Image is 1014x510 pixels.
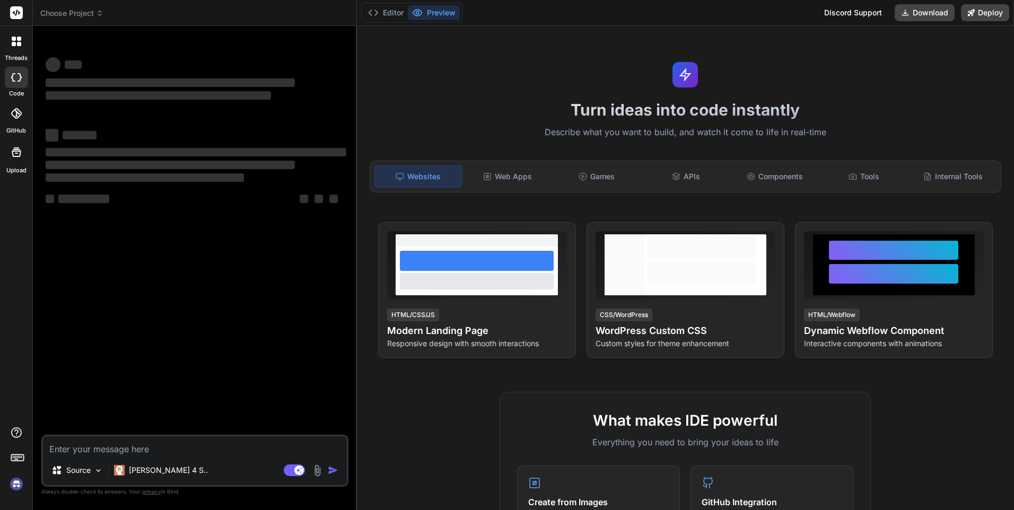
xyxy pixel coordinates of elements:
h4: Dynamic Webflow Component [804,323,984,338]
p: Interactive components with animations [804,338,984,349]
span: ‌ [314,195,323,203]
p: [PERSON_NAME] 4 S.. [129,465,208,476]
img: Claude 4 Sonnet [114,465,125,476]
button: Editor [364,5,408,20]
img: icon [328,465,338,476]
span: ‌ [46,195,54,203]
span: Choose Project [40,8,103,19]
span: privacy [142,488,161,495]
div: Components [731,165,818,188]
h4: GitHub Integration [702,496,842,508]
div: Discord Support [818,4,888,21]
div: Internal Tools [910,165,996,188]
button: Preview [408,5,460,20]
div: Tools [820,165,907,188]
div: Web Apps [464,165,551,188]
img: attachment [311,464,324,477]
div: HTML/CSS/JS [387,309,439,321]
button: Download [895,4,955,21]
p: Describe what you want to build, and watch it come to life in real-time [363,126,1008,139]
h1: Turn ideas into code instantly [363,100,1008,119]
span: ‌ [46,148,346,156]
p: Custom styles for theme enhancement [596,338,775,349]
span: ‌ [329,195,338,203]
h4: Modern Landing Page [387,323,567,338]
h4: WordPress Custom CSS [596,323,775,338]
div: Websites [374,165,462,188]
div: Games [553,165,640,188]
span: ‌ [46,57,60,72]
p: Always double-check its answers. Your in Bind [41,487,348,497]
span: ‌ [58,195,109,203]
span: ‌ [46,161,295,169]
label: code [9,89,24,98]
span: ‌ [46,91,271,100]
div: CSS/WordPress [596,309,652,321]
label: GitHub [6,126,26,135]
span: ‌ [65,60,82,69]
label: threads [5,54,28,63]
span: ‌ [46,129,58,142]
p: Everything you need to bring your ideas to life [517,436,853,449]
p: Source [66,465,91,476]
img: signin [7,475,25,493]
span: ‌ [46,78,295,87]
div: HTML/Webflow [804,309,860,321]
div: APIs [642,165,729,188]
span: ‌ [46,173,244,182]
p: Responsive design with smooth interactions [387,338,567,349]
h2: What makes IDE powerful [517,409,853,432]
span: ‌ [300,195,308,203]
span: ‌ [63,131,97,139]
h4: Create from Images [528,496,669,508]
img: Pick Models [94,466,103,475]
label: Upload [6,166,27,175]
button: Deploy [961,4,1009,21]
